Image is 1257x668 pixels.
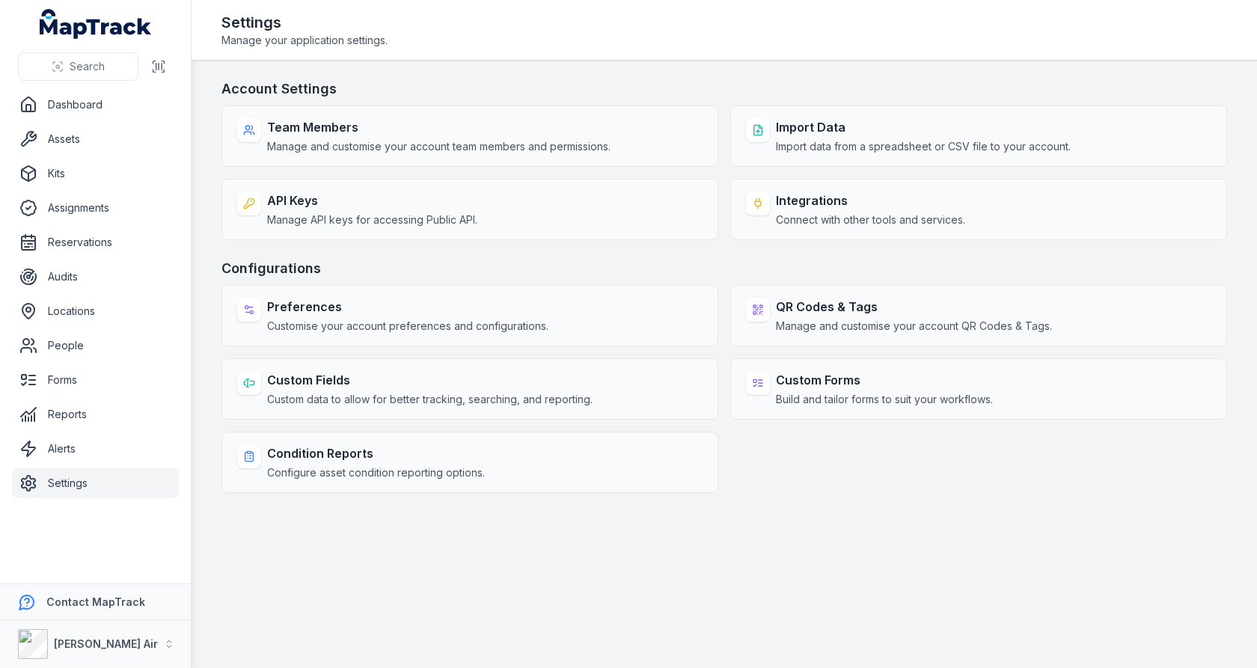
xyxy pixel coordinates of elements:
[12,331,179,361] a: People
[54,637,158,650] strong: [PERSON_NAME] Air
[12,399,179,429] a: Reports
[267,191,477,209] strong: API Keys
[221,179,718,240] a: API KeysManage API keys for accessing Public API.
[12,90,179,120] a: Dashboard
[730,105,1227,167] a: Import DataImport data from a spreadsheet or CSV file to your account.
[221,358,718,420] a: Custom FieldsCustom data to allow for better tracking, searching, and reporting.
[221,33,388,48] span: Manage your application settings.
[12,262,179,292] a: Audits
[267,319,548,334] span: Customise your account preferences and configurations.
[221,105,718,167] a: Team MembersManage and customise your account team members and permissions.
[776,371,993,389] strong: Custom Forms
[12,365,179,395] a: Forms
[12,227,179,257] a: Reservations
[12,193,179,223] a: Assignments
[776,212,965,227] span: Connect with other tools and services.
[776,392,993,407] span: Build and tailor forms to suit your workflows.
[12,159,179,189] a: Kits
[776,139,1071,154] span: Import data from a spreadsheet or CSV file to your account.
[221,432,718,493] a: Condition ReportsConfigure asset condition reporting options.
[12,468,179,498] a: Settings
[776,319,1052,334] span: Manage and customise your account QR Codes & Tags.
[18,52,138,81] button: Search
[267,118,611,136] strong: Team Members
[267,298,548,316] strong: Preferences
[776,191,965,209] strong: Integrations
[267,139,611,154] span: Manage and customise your account team members and permissions.
[221,258,1227,279] h3: Configurations
[221,285,718,346] a: PreferencesCustomise your account preferences and configurations.
[12,124,179,154] a: Assets
[267,444,485,462] strong: Condition Reports
[221,79,1227,99] h3: Account Settings
[221,12,388,33] h2: Settings
[12,434,179,464] a: Alerts
[776,298,1052,316] strong: QR Codes & Tags
[730,179,1227,240] a: IntegrationsConnect with other tools and services.
[12,296,179,326] a: Locations
[776,118,1071,136] strong: Import Data
[267,392,593,407] span: Custom data to allow for better tracking, searching, and reporting.
[40,9,152,39] a: MapTrack
[730,358,1227,420] a: Custom FormsBuild and tailor forms to suit your workflows.
[46,595,145,608] strong: Contact MapTrack
[730,285,1227,346] a: QR Codes & TagsManage and customise your account QR Codes & Tags.
[267,465,485,480] span: Configure asset condition reporting options.
[267,371,593,389] strong: Custom Fields
[267,212,477,227] span: Manage API keys for accessing Public API.
[70,59,105,74] span: Search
